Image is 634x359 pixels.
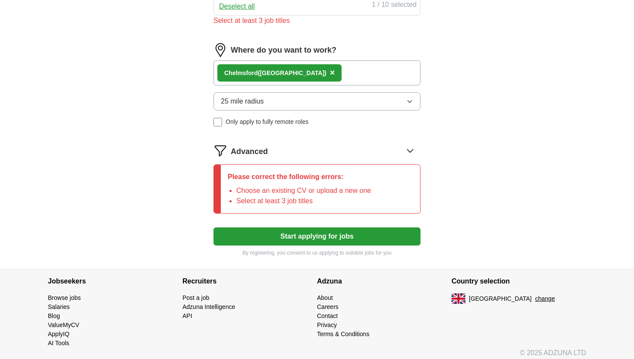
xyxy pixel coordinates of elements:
button: Start applying for jobs [213,227,421,246]
li: Select at least 3 job titles [236,196,371,206]
span: Only apply to fully remote roles [226,117,308,126]
p: By registering, you consent to us applying to suitable jobs for you [213,249,421,257]
a: Privacy [317,321,337,328]
img: filter [213,144,227,157]
div: Chelmsford [224,69,326,78]
a: Adzuna Intelligence [182,303,235,310]
a: AI Tools [48,340,69,346]
button: 25 mile radius [213,92,421,110]
a: Salaries [48,303,70,310]
a: ValueMyCV [48,321,79,328]
label: Where do you want to work? [231,44,336,56]
button: Deselect all [219,1,255,12]
a: ApplyIQ [48,331,69,337]
span: ([GEOGRAPHIC_DATA]) [258,69,326,76]
span: [GEOGRAPHIC_DATA] [469,294,532,303]
a: About [317,294,333,301]
button: × [330,66,335,79]
a: Terms & Conditions [317,331,369,337]
img: UK flag [452,293,465,304]
span: × [330,68,335,77]
input: Only apply to fully remote roles [213,118,222,126]
span: 25 mile radius [221,96,264,107]
div: Select at least 3 job titles [213,16,421,26]
a: Post a job [182,294,209,301]
a: API [182,312,192,319]
img: location.png [213,43,227,57]
a: Contact [317,312,338,319]
h4: Country selection [452,269,586,293]
a: Careers [317,303,339,310]
a: Blog [48,312,60,319]
li: Choose an existing CV or upload a new one [236,186,371,196]
a: Browse jobs [48,294,81,301]
p: Please correct the following errors: [228,172,371,182]
span: Advanced [231,146,268,157]
button: change [535,294,555,303]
